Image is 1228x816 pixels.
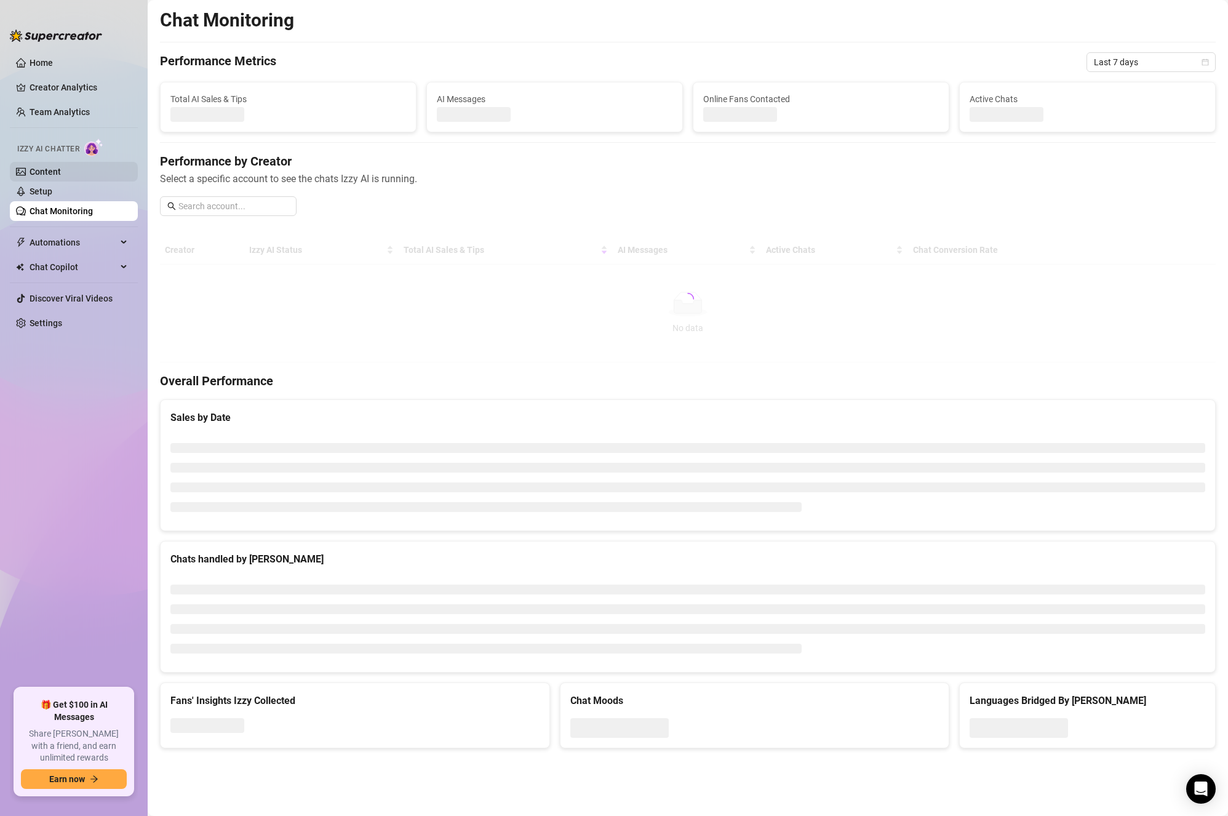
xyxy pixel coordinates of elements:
a: Setup [30,186,52,196]
span: Earn now [49,774,85,784]
a: Content [30,167,61,177]
span: Active Chats [970,92,1205,106]
span: search [167,202,176,210]
a: Settings [30,318,62,328]
span: loading [679,290,696,308]
div: Fans' Insights Izzy Collected [170,693,540,708]
a: Creator Analytics [30,78,128,97]
div: Chats handled by [PERSON_NAME] [170,551,1205,567]
span: Chat Copilot [30,257,117,277]
span: Izzy AI Chatter [17,143,79,155]
h4: Performance Metrics [160,52,276,72]
h2: Chat Monitoring [160,9,294,32]
a: Home [30,58,53,68]
a: Team Analytics [30,107,90,117]
div: Sales by Date [170,410,1205,425]
span: Select a specific account to see the chats Izzy AI is running. [160,171,1216,186]
div: Languages Bridged By [PERSON_NAME] [970,693,1205,708]
span: 🎁 Get $100 in AI Messages [21,699,127,723]
span: AI Messages [437,92,672,106]
img: Chat Copilot [16,263,24,271]
a: Discover Viral Videos [30,294,113,303]
h4: Performance by Creator [160,153,1216,170]
img: logo-BBDzfeDw.svg [10,30,102,42]
input: Search account... [178,199,289,213]
span: Automations [30,233,117,252]
img: AI Chatter [84,138,103,156]
button: Earn nowarrow-right [21,769,127,789]
div: Open Intercom Messenger [1186,774,1216,804]
span: calendar [1202,58,1209,66]
div: Chat Moods [570,693,939,708]
a: Chat Monitoring [30,206,93,216]
h4: Overall Performance [160,372,1216,390]
span: thunderbolt [16,238,26,247]
span: Online Fans Contacted [703,92,939,106]
span: arrow-right [90,775,98,783]
span: Share [PERSON_NAME] with a friend, and earn unlimited rewards [21,728,127,764]
span: Last 7 days [1094,53,1208,71]
span: Total AI Sales & Tips [170,92,406,106]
